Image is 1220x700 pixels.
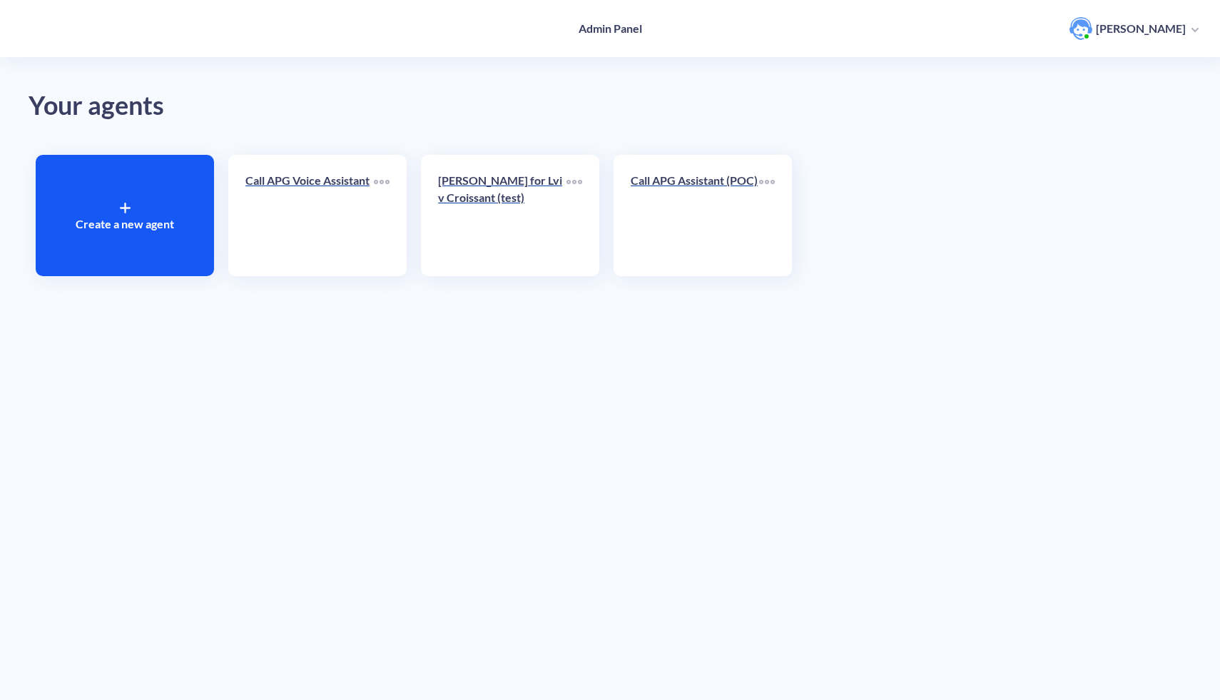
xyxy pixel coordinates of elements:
[245,172,374,189] p: Call APG Voice Assistant
[1062,16,1206,41] button: user photo[PERSON_NAME]
[438,172,566,259] a: [PERSON_NAME] for Lviv Croissant (test)
[29,86,1191,126] div: Your agents
[245,172,374,259] a: Call APG Voice Assistant
[1069,17,1092,40] img: user photo
[631,172,759,189] p: Call APG Assistant (POC)
[631,172,759,259] a: Call APG Assistant (POC)
[438,172,566,206] p: [PERSON_NAME] for Lviv Croissant (test)
[579,21,642,35] h4: Admin Panel
[76,215,174,233] p: Create a new agent
[1096,21,1186,36] p: [PERSON_NAME]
